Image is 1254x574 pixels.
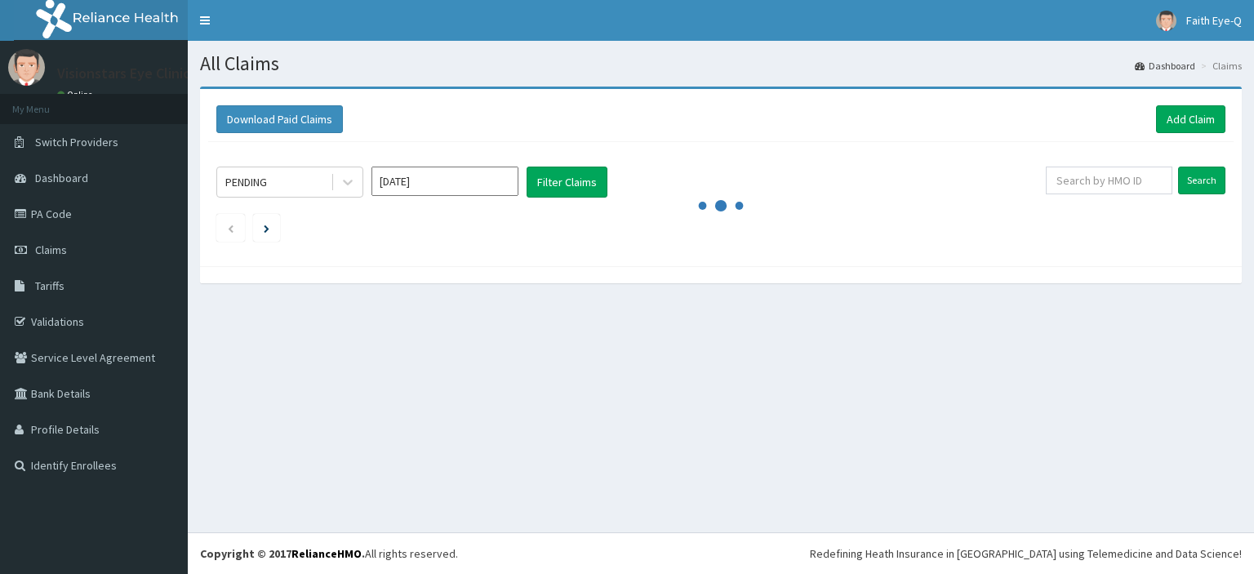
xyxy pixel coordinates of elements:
[200,546,365,561] strong: Copyright © 2017 .
[225,174,267,190] div: PENDING
[371,167,518,196] input: Select Month and Year
[1156,105,1225,133] a: Add Claim
[200,53,1242,74] h1: All Claims
[8,49,45,86] img: User Image
[1186,13,1242,28] span: Faith Eye-Q
[35,243,67,257] span: Claims
[696,181,745,230] svg: audio-loading
[35,171,88,185] span: Dashboard
[1156,11,1176,31] img: User Image
[291,546,362,561] a: RelianceHMO
[35,278,64,293] span: Tariffs
[810,545,1242,562] div: Redefining Heath Insurance in [GEOGRAPHIC_DATA] using Telemedicine and Data Science!
[1178,167,1225,194] input: Search
[1197,59,1242,73] li: Claims
[1046,167,1172,194] input: Search by HMO ID
[264,220,269,235] a: Next page
[527,167,607,198] button: Filter Claims
[188,532,1254,574] footer: All rights reserved.
[35,135,118,149] span: Switch Providers
[57,66,190,81] p: Visionstars Eye Clinic
[216,105,343,133] button: Download Paid Claims
[1135,59,1195,73] a: Dashboard
[227,220,234,235] a: Previous page
[57,89,96,100] a: Online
